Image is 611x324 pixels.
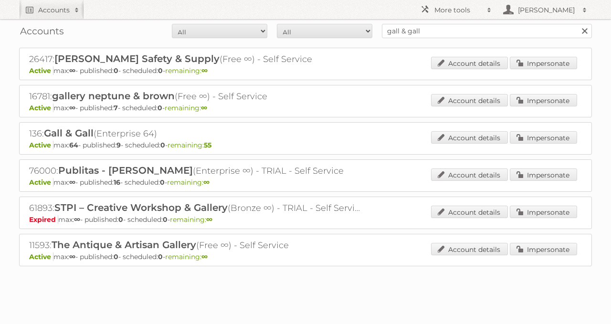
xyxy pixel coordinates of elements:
span: Active [29,178,53,187]
a: Impersonate [510,243,577,255]
span: Publitas - [PERSON_NAME] [58,165,193,176]
strong: ∞ [69,178,75,187]
a: Impersonate [510,57,577,69]
span: [PERSON_NAME] Safety & Supply [54,53,220,64]
span: The Antique & Artisan Gallery [52,239,196,251]
h2: Accounts [38,5,70,15]
strong: 55 [204,141,211,149]
h2: 136: (Enterprise 64) [29,127,363,140]
strong: 0 [114,252,118,261]
a: Account details [431,243,508,255]
span: Expired [29,215,58,224]
a: Impersonate [510,94,577,106]
h2: [PERSON_NAME] [516,5,578,15]
strong: ∞ [201,104,207,112]
strong: 16 [114,178,120,187]
strong: ∞ [206,215,212,224]
strong: 9 [116,141,121,149]
span: remaining: [165,66,208,75]
span: Active [29,66,53,75]
span: remaining: [165,104,207,112]
strong: ∞ [201,252,208,261]
a: Impersonate [510,131,577,144]
a: Account details [431,94,508,106]
strong: 0 [158,104,162,112]
strong: 0 [158,252,163,261]
strong: ∞ [69,252,75,261]
h2: 61893: (Bronze ∞) - TRIAL - Self Service [29,202,363,214]
strong: 0 [158,66,163,75]
strong: ∞ [69,66,75,75]
strong: 0 [118,215,123,224]
strong: ∞ [69,104,75,112]
strong: 0 [160,141,165,149]
span: Active [29,141,53,149]
p: max: - published: - scheduled: - [29,215,582,224]
h2: More tools [434,5,482,15]
h2: 76000: (Enterprise ∞) - TRIAL - Self Service [29,165,363,177]
span: Active [29,104,53,112]
strong: 0 [160,178,165,187]
a: Account details [431,131,508,144]
strong: 0 [163,215,168,224]
h2: 16781: (Free ∞) - Self Service [29,90,363,103]
a: Impersonate [510,168,577,181]
strong: ∞ [203,178,210,187]
a: Impersonate [510,206,577,218]
h2: 11593: (Free ∞) - Self Service [29,239,363,251]
span: Active [29,252,53,261]
span: Gall & Gall [44,127,94,139]
p: max: - published: - scheduled: - [29,252,582,261]
strong: 64 [69,141,78,149]
span: remaining: [167,178,210,187]
strong: 7 [114,104,118,112]
span: remaining: [170,215,212,224]
span: remaining: [165,252,208,261]
strong: 0 [114,66,118,75]
p: max: - published: - scheduled: - [29,141,582,149]
span: STPI – Creative Workshop & Gallery [54,202,228,213]
p: max: - published: - scheduled: - [29,66,582,75]
a: Account details [431,57,508,69]
h2: 26417: (Free ∞) - Self Service [29,53,363,65]
a: Account details [431,206,508,218]
strong: ∞ [201,66,208,75]
a: Account details [431,168,508,181]
p: max: - published: - scheduled: - [29,178,582,187]
span: remaining: [168,141,211,149]
span: gallery neptune & brown [52,90,175,102]
p: max: - published: - scheduled: - [29,104,582,112]
strong: ∞ [74,215,80,224]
